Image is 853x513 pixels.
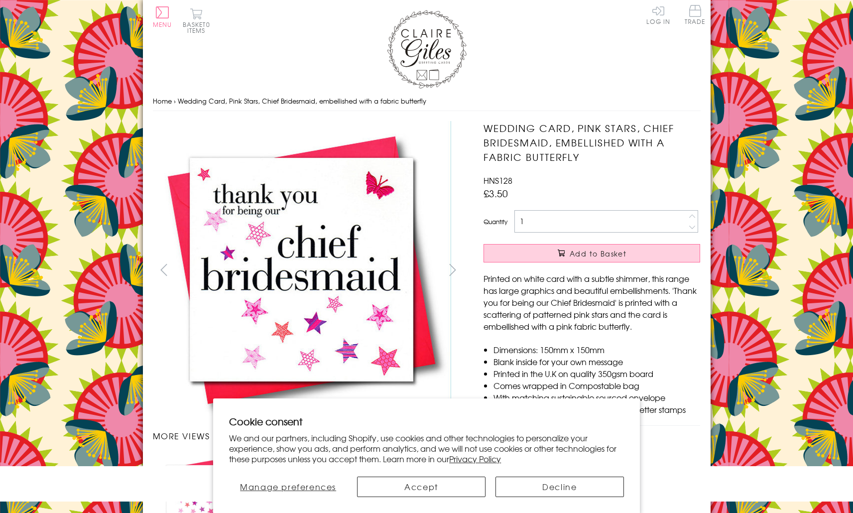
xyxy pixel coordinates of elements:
span: HNS128 [484,174,512,186]
span: Trade [685,5,706,24]
img: Wedding Card, Pink Stars, Chief Bridesmaid, embellished with a fabric butterfly [152,121,451,419]
a: Log In [646,5,670,24]
span: Manage preferences [240,481,336,493]
span: › [174,96,176,106]
p: We and our partners, including Shopify, use cookies and other technologies to personalize your ex... [229,433,624,464]
button: Accept [357,477,486,497]
li: Dimensions: 150mm x 150mm [493,344,700,356]
span: Add to Basket [570,249,626,258]
button: Add to Basket [484,244,700,262]
button: Menu [153,6,172,27]
h2: Cookie consent [229,414,624,428]
li: Blank inside for your own message [493,356,700,368]
button: Decline [495,477,624,497]
label: Quantity [484,217,507,226]
nav: breadcrumbs [153,91,701,112]
span: Wedding Card, Pink Stars, Chief Bridesmaid, embellished with a fabric butterfly [178,96,426,106]
h1: Wedding Card, Pink Stars, Chief Bridesmaid, embellished with a fabric butterfly [484,121,700,164]
p: Printed on white card with a subtle shimmer, this range has large graphics and beautiful embellis... [484,272,700,332]
h3: More views [153,430,464,442]
li: Printed in the U.K on quality 350gsm board [493,368,700,380]
img: Claire Giles Greetings Cards [387,10,467,89]
li: Comes wrapped in Compostable bag [493,380,700,391]
button: Manage preferences [229,477,347,497]
button: prev [153,258,175,281]
a: Privacy Policy [449,453,501,465]
button: Basket0 items [183,8,210,33]
a: Home [153,96,172,106]
img: Wedding Card, Pink Stars, Chief Bridesmaid, embellished with a fabric butterfly [464,121,762,420]
span: 0 items [187,20,210,35]
li: With matching sustainable sourced envelope [493,391,700,403]
span: £3.50 [484,186,508,200]
button: next [441,258,464,281]
a: Trade [685,5,706,26]
span: Menu [153,20,172,29]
